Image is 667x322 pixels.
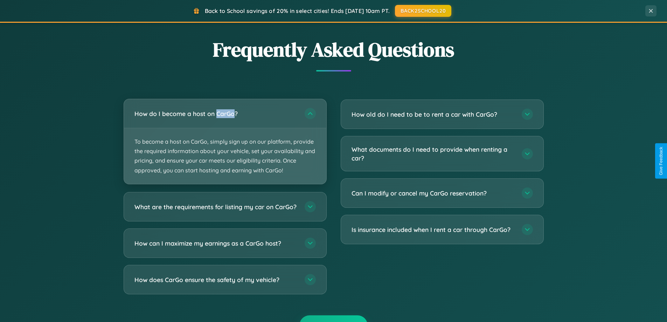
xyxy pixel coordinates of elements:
[205,7,390,14] span: Back to School savings of 20% in select cities! Ends [DATE] 10am PT.
[134,202,298,211] h3: What are the requirements for listing my car on CarGo?
[352,225,515,234] h3: Is insurance included when I rent a car through CarGo?
[352,189,515,198] h3: Can I modify or cancel my CarGo reservation?
[352,145,515,162] h3: What documents do I need to provide when renting a car?
[395,5,451,17] button: BACK2SCHOOL20
[659,147,663,175] div: Give Feedback
[134,109,298,118] h3: How do I become a host on CarGo?
[134,275,298,284] h3: How does CarGo ensure the safety of my vehicle?
[352,110,515,119] h3: How old do I need to be to rent a car with CarGo?
[124,36,544,63] h2: Frequently Asked Questions
[134,239,298,247] h3: How can I maximize my earnings as a CarGo host?
[124,128,326,184] p: To become a host on CarGo, simply sign up on our platform, provide the required information about...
